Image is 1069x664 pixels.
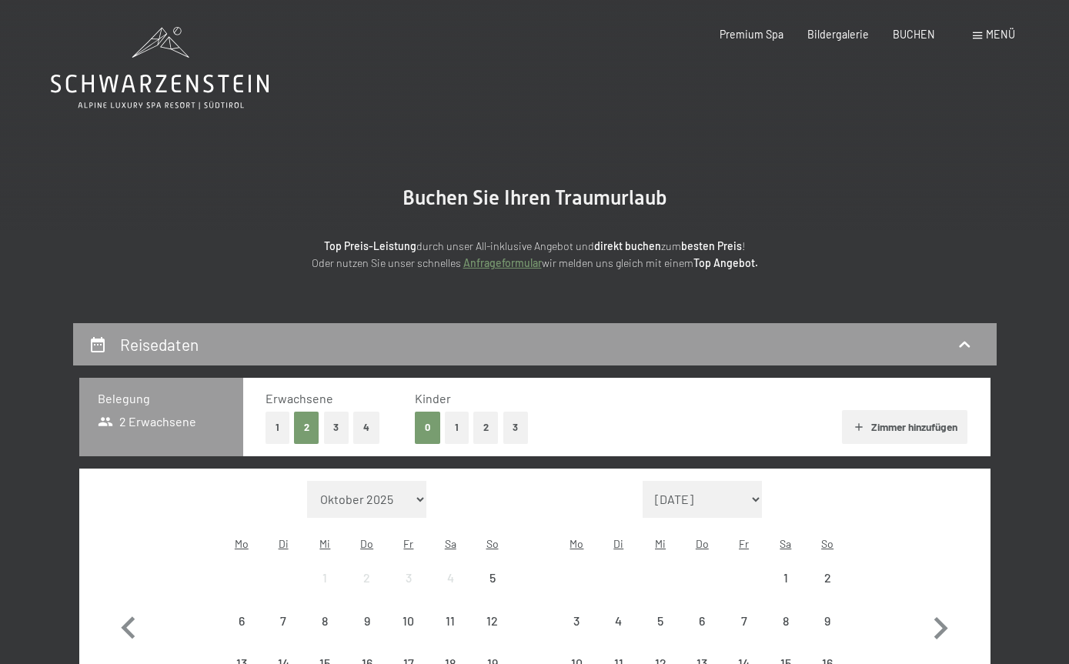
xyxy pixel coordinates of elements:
[641,615,680,653] div: 5
[431,615,469,653] div: 11
[415,391,451,405] span: Kinder
[503,412,529,443] button: 3
[324,239,416,252] strong: Top Preis-Leistung
[389,572,428,610] div: 3
[266,412,289,443] button: 1
[304,557,346,599] div: Wed Oct 01 2025
[415,412,440,443] button: 0
[388,557,429,599] div: Anreise nicht möglich
[403,186,667,209] span: Buchen Sie Ihren Traumurlaub
[388,557,429,599] div: Fri Oct 03 2025
[304,600,346,642] div: Wed Oct 08 2025
[765,557,807,599] div: Anreise nicht möglich
[262,600,304,642] div: Anreise nicht möglich
[403,537,413,550] abbr: Freitag
[808,615,847,653] div: 9
[556,600,597,642] div: Mon Nov 03 2025
[306,572,344,610] div: 1
[471,600,513,642] div: Sun Oct 12 2025
[294,412,319,443] button: 2
[765,557,807,599] div: Sat Nov 01 2025
[807,557,848,599] div: Sun Nov 02 2025
[471,557,513,599] div: Sun Oct 05 2025
[765,600,807,642] div: Sat Nov 08 2025
[655,537,666,550] abbr: Mittwoch
[681,600,723,642] div: Thu Nov 06 2025
[808,572,847,610] div: 2
[304,600,346,642] div: Anreise nicht möglich
[720,28,783,41] a: Premium Spa
[780,537,791,550] abbr: Samstag
[221,600,262,642] div: Mon Oct 06 2025
[594,239,661,252] strong: direkt buchen
[346,557,388,599] div: Thu Oct 02 2025
[767,572,805,610] div: 1
[279,537,289,550] abbr: Dienstag
[306,615,344,653] div: 8
[723,600,764,642] div: Anreise nicht möglich
[724,615,763,653] div: 7
[570,537,583,550] abbr: Montag
[693,256,758,269] strong: Top Angebot.
[613,537,623,550] abbr: Dienstag
[445,412,469,443] button: 1
[196,238,874,272] p: durch unser All-inklusive Angebot und zum ! Oder nutzen Sie unser schnelles wir melden uns gleich...
[120,335,199,354] h2: Reisedaten
[429,600,471,642] div: Sat Oct 11 2025
[388,600,429,642] div: Anreise nicht möglich
[473,572,511,610] div: 5
[304,557,346,599] div: Anreise nicht möglich
[696,537,709,550] abbr: Donnerstag
[986,28,1015,41] span: Menü
[348,572,386,610] div: 2
[723,600,764,642] div: Fri Nov 07 2025
[681,239,742,252] strong: besten Preis
[471,557,513,599] div: Anreise nicht möglich
[683,615,721,653] div: 6
[360,537,373,550] abbr: Donnerstag
[473,412,499,443] button: 2
[807,600,848,642] div: Sun Nov 09 2025
[842,410,967,444] button: Zimmer hinzufügen
[319,537,330,550] abbr: Mittwoch
[598,600,640,642] div: Tue Nov 04 2025
[471,600,513,642] div: Anreise nicht möglich
[429,557,471,599] div: Sat Oct 04 2025
[739,537,749,550] abbr: Freitag
[389,615,428,653] div: 10
[445,537,456,550] abbr: Samstag
[681,600,723,642] div: Anreise nicht möglich
[348,615,386,653] div: 9
[266,391,333,405] span: Erwachsene
[346,557,388,599] div: Anreise nicht möglich
[98,390,225,407] h3: Belegung
[640,600,681,642] div: Anreise nicht möglich
[388,600,429,642] div: Fri Oct 10 2025
[431,572,469,610] div: 4
[346,600,388,642] div: Thu Oct 09 2025
[264,615,302,653] div: 7
[235,537,249,550] abbr: Montag
[486,537,499,550] abbr: Sonntag
[893,28,935,41] a: BUCHEN
[262,600,304,642] div: Tue Oct 07 2025
[556,600,597,642] div: Anreise nicht möglich
[98,413,197,430] span: 2 Erwachsene
[557,615,596,653] div: 3
[429,600,471,642] div: Anreise nicht möglich
[346,600,388,642] div: Anreise nicht möglich
[807,557,848,599] div: Anreise nicht möglich
[807,28,869,41] a: Bildergalerie
[807,600,848,642] div: Anreise nicht möglich
[353,412,379,443] button: 4
[429,557,471,599] div: Anreise nicht möglich
[765,600,807,642] div: Anreise nicht möglich
[640,600,681,642] div: Wed Nov 05 2025
[600,615,638,653] div: 4
[463,256,542,269] a: Anfrageformular
[821,537,833,550] abbr: Sonntag
[598,600,640,642] div: Anreise nicht möglich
